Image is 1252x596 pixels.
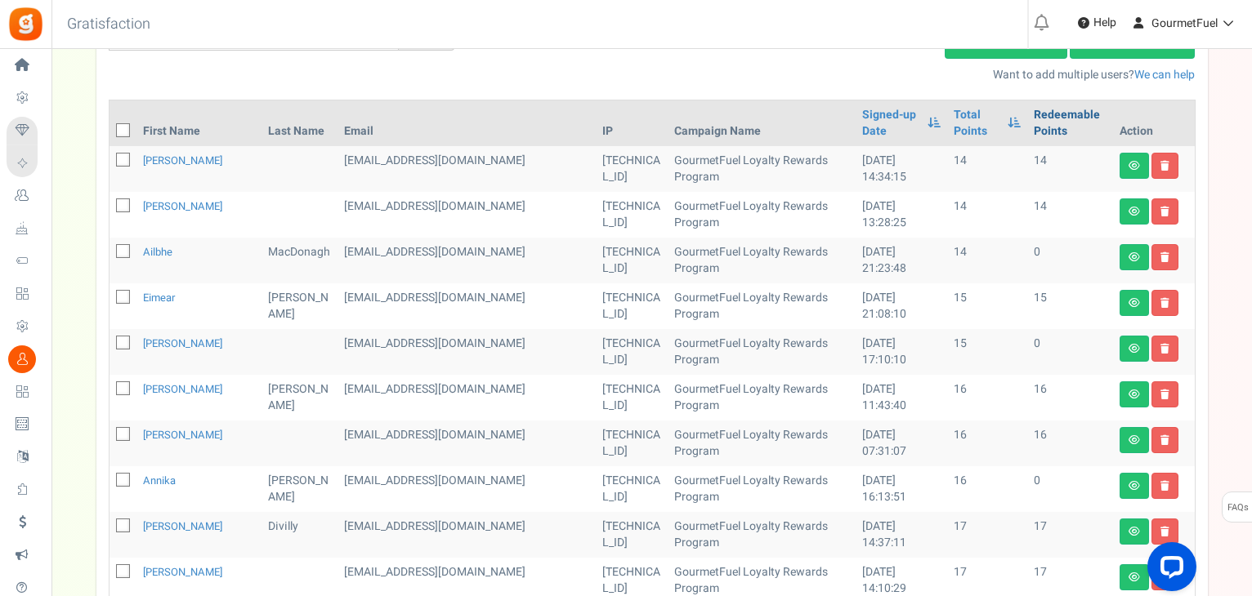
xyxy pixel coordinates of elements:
a: Eimear [143,290,175,305]
td: [DATE] 16:13:51 [856,466,947,512]
td: [TECHNICAL_ID] [596,238,668,283]
td: [EMAIL_ADDRESS][DOMAIN_NAME] [338,420,596,466]
td: GourmetFuel Loyalty Rewards Program [668,283,856,329]
td: GourmetFuel Loyalty Rewards Program [668,512,856,558]
td: 16 [947,375,1026,420]
th: Email [338,100,596,146]
td: GourmetFuel Loyalty Rewards Program [668,466,856,512]
td: [EMAIL_ADDRESS][DOMAIN_NAME] [338,466,596,512]
td: [TECHNICAL_ID] [596,512,668,558]
i: Delete user [1160,481,1169,491]
td: GourmetFuel Loyalty Rewards Program [668,238,856,283]
td: 16 [947,466,1026,512]
td: GourmetFuel Loyalty Rewards Program [668,329,856,375]
a: [PERSON_NAME] [143,518,222,534]
td: [DATE] 07:31:07 [856,420,947,466]
i: View details [1129,389,1140,399]
i: Delete user [1160,161,1169,171]
td: [TECHNICAL_ID] [596,146,668,192]
td: [DATE] 17:10:10 [856,329,947,375]
td: GourmetFuel Loyalty Rewards Program [668,420,856,466]
td: [TECHNICAL_ID] [596,420,668,466]
i: View details [1129,572,1140,582]
td: 0 [1027,238,1113,283]
td: 14 [1027,192,1113,238]
th: Campaign Name [668,100,856,146]
th: IP [596,100,668,146]
a: We can help [1134,66,1195,83]
td: 14 [1027,146,1113,192]
td: [EMAIL_ADDRESS][DOMAIN_NAME] [338,238,596,283]
td: 17 [1027,512,1113,558]
td: 0 [1027,329,1113,375]
i: Delete user [1160,344,1169,354]
a: [PERSON_NAME] [143,198,222,214]
td: 15 [947,283,1026,329]
i: View details [1129,481,1140,491]
i: View details [1129,527,1140,536]
a: Total Points [954,107,999,140]
td: [EMAIL_ADDRESS][DOMAIN_NAME] [338,146,596,192]
td: [DATE] 11:43:40 [856,375,947,420]
td: 15 [947,329,1026,375]
td: 15 [1027,283,1113,329]
td: GourmetFuel Loyalty Rewards Program [668,146,856,192]
td: [TECHNICAL_ID] [596,466,668,512]
a: [PERSON_NAME] [143,564,222,580]
img: Gratisfaction [7,6,44,42]
th: Last Name [262,100,338,146]
td: [TECHNICAL_ID] [596,375,668,420]
i: View details [1129,161,1140,171]
i: Delete user [1160,527,1169,536]
td: Divilly [262,512,338,558]
td: [PERSON_NAME] [262,283,338,329]
th: Action [1113,100,1195,146]
td: MacDonagh [262,238,338,283]
span: GourmetFuel [1151,15,1218,32]
span: Help [1089,15,1116,31]
td: 0 [1027,466,1113,512]
h3: Gratisfaction [49,8,168,41]
td: 16 [1027,420,1113,466]
td: [TECHNICAL_ID] [596,329,668,375]
td: [DATE] 21:08:10 [856,283,947,329]
i: View details [1129,207,1140,216]
i: View details [1129,252,1140,262]
td: GourmetFuel Loyalty Rewards Program [668,192,856,238]
i: Delete user [1160,298,1169,308]
td: 14 [947,192,1026,238]
a: [PERSON_NAME] [143,427,222,443]
td: [DATE] 14:37:11 [856,512,947,558]
td: [DATE] 21:23:48 [856,238,947,283]
p: Want to add multiple users? [479,67,1196,83]
td: [DATE] 13:28:25 [856,192,947,238]
td: GourmetFuel Loyalty Rewards Program [668,375,856,420]
td: [DATE] 14:34:15 [856,146,947,192]
td: [EMAIL_ADDRESS][DOMAIN_NAME] [338,283,596,329]
a: [PERSON_NAME] [143,336,222,351]
td: [TECHNICAL_ID] [596,283,668,329]
i: Delete user [1160,389,1169,399]
span: FAQs [1227,492,1249,523]
td: [EMAIL_ADDRESS][DOMAIN_NAME] [338,512,596,558]
td: [PERSON_NAME] [262,375,338,420]
td: [TECHNICAL_ID] [596,192,668,238]
td: 14 [947,146,1026,192]
td: 16 [947,420,1026,466]
td: [PERSON_NAME] [262,466,338,512]
td: [EMAIL_ADDRESS][DOMAIN_NAME] [338,375,596,420]
th: First Name [136,100,262,146]
a: Signed-up Date [862,107,919,140]
i: View details [1129,298,1140,308]
td: [EMAIL_ADDRESS][DOMAIN_NAME] [338,329,596,375]
a: Annika [143,473,176,488]
i: View details [1129,344,1140,354]
a: [PERSON_NAME] [143,381,222,397]
i: Delete user [1160,435,1169,445]
td: [EMAIL_ADDRESS][DOMAIN_NAME] [338,192,596,238]
td: 14 [947,238,1026,283]
i: Delete user [1160,252,1169,262]
i: View details [1129,435,1140,445]
a: Ailbhe [143,244,172,260]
